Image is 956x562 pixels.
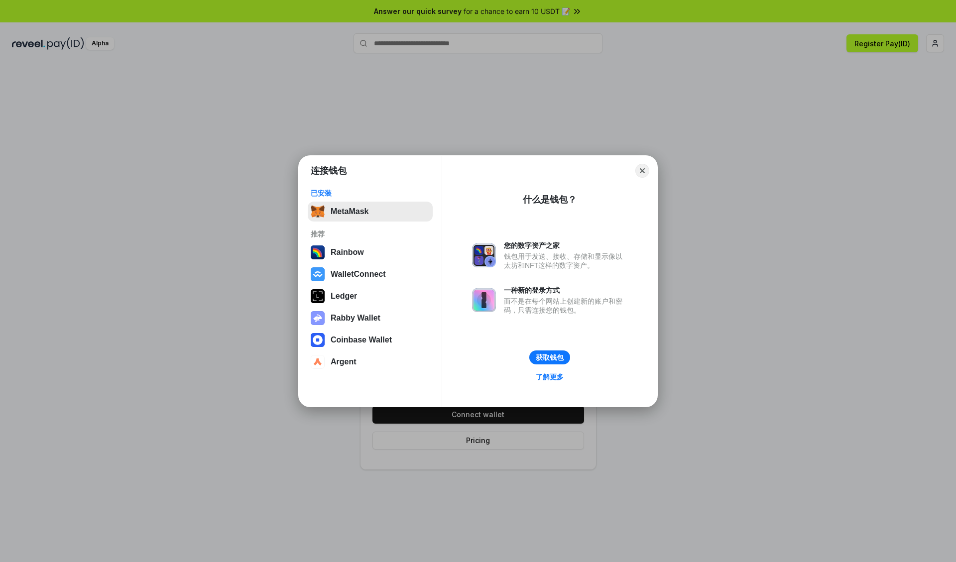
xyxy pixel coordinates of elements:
[311,245,325,259] img: svg+xml,%3Csvg%20width%3D%22120%22%20height%3D%22120%22%20viewBox%3D%220%200%20120%20120%22%20fil...
[311,189,430,198] div: 已安装
[311,355,325,369] img: svg+xml,%3Csvg%20width%3D%2228%22%20height%3D%2228%22%20viewBox%3D%220%200%2028%2028%22%20fill%3D...
[504,297,627,315] div: 而不是在每个网站上创建新的账户和密码，只需连接您的钱包。
[504,241,627,250] div: 您的数字资产之家
[311,289,325,303] img: svg+xml,%3Csvg%20xmlns%3D%22http%3A%2F%2Fwww.w3.org%2F2000%2Fsvg%22%20width%3D%2228%22%20height%3...
[311,165,347,177] h1: 连接钱包
[311,229,430,238] div: 推荐
[331,336,392,344] div: Coinbase Wallet
[536,372,564,381] div: 了解更多
[308,330,433,350] button: Coinbase Wallet
[472,288,496,312] img: svg+xml,%3Csvg%20xmlns%3D%22http%3A%2F%2Fwww.w3.org%2F2000%2Fsvg%22%20fill%3D%22none%22%20viewBox...
[308,352,433,372] button: Argent
[308,286,433,306] button: Ledger
[331,248,364,257] div: Rainbow
[536,353,564,362] div: 获取钱包
[504,286,627,295] div: 一种新的登录方式
[635,164,649,178] button: Close
[311,333,325,347] img: svg+xml,%3Csvg%20width%3D%2228%22%20height%3D%2228%22%20viewBox%3D%220%200%2028%2028%22%20fill%3D...
[523,194,577,206] div: 什么是钱包？
[308,202,433,222] button: MetaMask
[308,242,433,262] button: Rainbow
[530,370,570,383] a: 了解更多
[311,205,325,219] img: svg+xml,%3Csvg%20fill%3D%22none%22%20height%3D%2233%22%20viewBox%3D%220%200%2035%2033%22%20width%...
[311,311,325,325] img: svg+xml,%3Csvg%20xmlns%3D%22http%3A%2F%2Fwww.w3.org%2F2000%2Fsvg%22%20fill%3D%22none%22%20viewBox...
[331,357,357,366] div: Argent
[331,314,380,323] div: Rabby Wallet
[331,207,368,216] div: MetaMask
[308,308,433,328] button: Rabby Wallet
[472,243,496,267] img: svg+xml,%3Csvg%20xmlns%3D%22http%3A%2F%2Fwww.w3.org%2F2000%2Fsvg%22%20fill%3D%22none%22%20viewBox...
[331,270,386,279] div: WalletConnect
[504,252,627,270] div: 钱包用于发送、接收、存储和显示像以太坊和NFT这样的数字资产。
[311,267,325,281] img: svg+xml,%3Csvg%20width%3D%2228%22%20height%3D%2228%22%20viewBox%3D%220%200%2028%2028%22%20fill%3D...
[308,264,433,284] button: WalletConnect
[529,350,570,364] button: 获取钱包
[331,292,357,301] div: Ledger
